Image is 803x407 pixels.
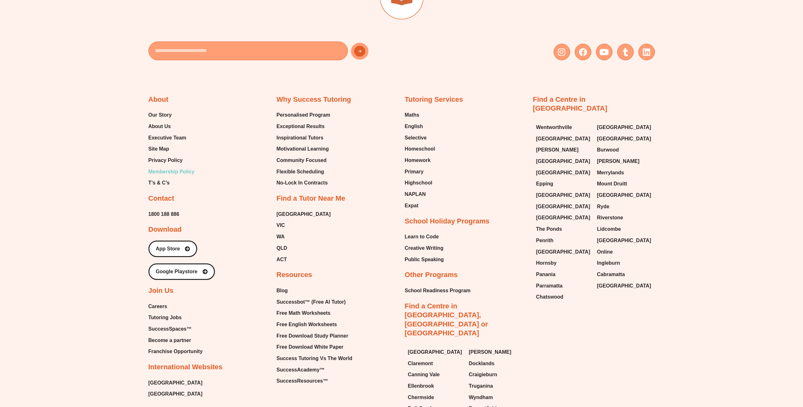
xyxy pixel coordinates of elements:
[148,324,192,334] span: SuccessSpaces™
[148,225,182,234] h2: Download
[597,281,651,291] span: [GEOGRAPHIC_DATA]
[277,297,352,307] a: Successbot™ (Free AI Tutor)
[536,191,591,200] a: [GEOGRAPHIC_DATA]
[536,270,555,279] span: Panania
[536,202,591,211] a: [GEOGRAPHIC_DATA]
[405,110,435,120] a: Maths
[405,144,435,154] a: Homeschool
[405,122,435,131] a: English
[277,376,352,386] a: SuccessResources™
[148,313,203,322] a: Tutoring Jobs
[277,365,325,375] span: SuccessAcademy™
[597,179,652,189] a: Mount Druitt
[277,255,287,264] span: ACT
[148,194,174,203] h2: Contact
[408,347,463,357] a: [GEOGRAPHIC_DATA]
[405,201,435,210] a: Expat
[148,110,195,120] a: Our Story
[277,286,352,295] a: Blog
[148,336,191,345] span: Become a partner
[469,370,497,379] span: Craigieburn
[148,210,179,219] span: 1800 188 886
[536,270,591,279] a: Panania
[277,232,331,242] a: WA
[405,178,432,188] span: Highschool
[277,354,352,363] a: Success Tutoring Vs The World
[597,236,652,245] a: [GEOGRAPHIC_DATA]
[405,156,431,165] span: Homework
[405,270,458,280] h2: Other Programs
[536,157,591,166] a: [GEOGRAPHIC_DATA]
[408,359,463,368] a: Claremont
[148,363,223,372] h2: International Websites
[277,365,352,375] a: SuccessAcademy™
[277,156,330,165] a: Community Focused
[597,258,652,268] a: Ingleburn
[148,286,173,295] h2: Join Us
[405,190,435,199] a: NAPLAN
[277,243,287,253] span: QLD
[597,145,619,155] span: Burwood
[597,224,652,234] a: Lidcombe
[405,167,435,177] a: Primary
[536,123,591,132] a: Wentworthville
[536,247,591,257] a: [GEOGRAPHIC_DATA]
[277,110,330,120] a: Personalised Program
[277,133,330,143] a: Inspirational Tutors
[156,269,198,274] span: Google Playstore
[405,243,444,253] a: Creative Writing
[148,122,195,131] a: About Us
[533,95,607,113] a: Find a Centre in [GEOGRAPHIC_DATA]
[148,241,197,257] a: App Store
[148,156,195,165] a: Privacy Policy
[277,342,344,352] span: Free Download White Paper
[277,95,351,104] h2: Why Success Tutoring
[148,144,195,154] a: Site Map
[536,123,572,132] span: Wentworthville
[277,144,330,154] a: Motivational Learning
[148,302,167,311] span: Careers
[408,370,440,379] span: Canning Vale
[277,122,330,131] a: Exceptional Results
[536,134,591,144] a: [GEOGRAPHIC_DATA]
[148,347,203,356] span: Franchise Opportunity
[536,292,591,302] a: Chatswood
[405,217,490,226] h2: School Holiday Programs
[408,393,434,402] span: Chermside
[277,122,325,131] span: Exceptional Results
[148,133,186,143] span: Executive Team
[469,347,511,357] span: [PERSON_NAME]
[597,270,652,279] a: Cabramatta
[698,335,803,407] iframe: Chat Widget
[148,389,203,399] span: [GEOGRAPHIC_DATA]
[408,359,433,368] span: Claremont
[536,213,591,223] a: [GEOGRAPHIC_DATA]
[597,123,651,132] span: [GEOGRAPHIC_DATA]
[277,156,327,165] span: Community Focused
[405,122,423,131] span: English
[597,157,639,166] span: [PERSON_NAME]
[536,236,591,245] a: Penrith
[277,178,328,188] span: No-Lock In Contracts
[148,133,195,143] a: Executive Team
[536,236,554,245] span: Penrith
[405,133,435,143] a: Selective
[597,134,651,144] span: [GEOGRAPHIC_DATA]
[148,167,195,177] a: Membership Policy
[536,179,553,189] span: Epping
[597,191,652,200] a: [GEOGRAPHIC_DATA]
[536,224,591,234] a: The Ponds
[408,347,462,357] span: [GEOGRAPHIC_DATA]
[277,308,330,318] span: Free Math Worksheets
[148,178,195,188] a: T’s & C’s
[597,213,623,223] span: Riverstone
[277,210,331,219] a: [GEOGRAPHIC_DATA]
[469,381,524,391] a: Truganina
